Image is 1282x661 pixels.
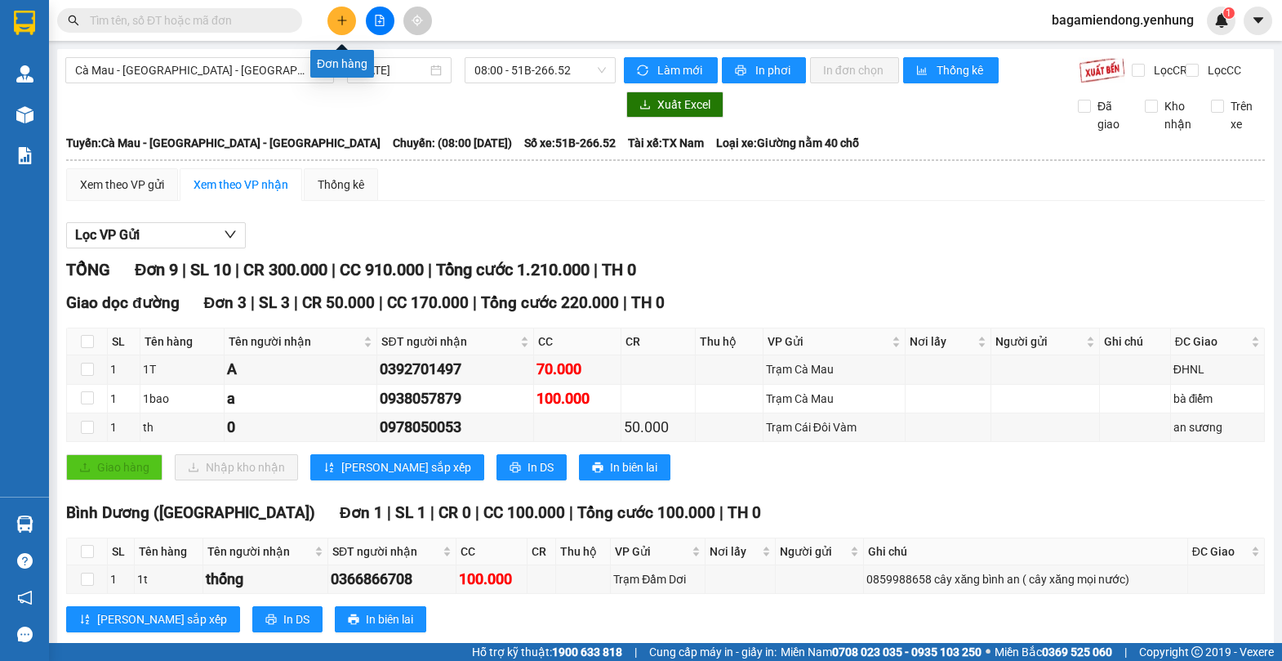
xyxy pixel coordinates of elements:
[710,543,759,561] span: Nơi lấy
[916,65,930,78] span: bar-chart
[75,58,324,83] span: Cà Mau - Sài Gòn - Đồng Nai
[327,7,356,35] button: plus
[204,293,247,312] span: Đơn 3
[225,355,377,384] td: A
[624,416,692,439] div: 50.000
[716,134,859,152] span: Loại xe: Giường nằm 40 chỗ
[610,458,657,476] span: In biên lai
[143,418,221,436] div: th
[864,538,1187,565] th: Ghi chú
[68,15,79,26] span: search
[207,543,311,561] span: Tên người nhận
[866,570,1184,588] div: 0859988658 cây xăng bình an ( cây xăng mọi nước)
[302,293,375,312] span: CR 50.000
[438,503,471,522] span: CR 0
[1079,57,1125,83] img: 9k=
[366,610,413,628] span: In biên lai
[527,458,554,476] span: In DS
[387,503,391,522] span: |
[108,328,140,355] th: SL
[579,454,670,480] button: printerIn biên lai
[395,503,426,522] span: SL 1
[340,260,424,279] span: CC 910.000
[17,590,33,605] span: notification
[17,627,33,642] span: message
[430,503,434,522] span: |
[412,15,423,26] span: aim
[611,565,706,594] td: Trạm Đầm Dơi
[66,293,180,312] span: Giao dọc đường
[1091,97,1133,133] span: Đã giao
[995,643,1112,661] span: Miền Bắc
[332,260,336,279] span: |
[1100,328,1171,355] th: Ghi chú
[639,99,651,112] span: download
[16,106,33,123] img: warehouse-icon
[657,61,705,79] span: Làm mới
[780,543,848,561] span: Người gửi
[473,293,477,312] span: |
[377,413,534,442] td: 0978050053
[766,360,902,378] div: Trạm Cà Mau
[1191,646,1203,658] span: copyright
[1224,97,1266,133] span: Trên xe
[536,358,617,381] div: 70.000
[66,260,110,279] span: TỔNG
[135,538,203,565] th: Tên hàng
[90,11,283,29] input: Tìm tên, số ĐT hoặc mã đơn
[910,333,974,351] span: Nơi lấy
[194,176,288,194] div: Xem theo VP nhận
[14,11,35,35] img: logo-vxr
[496,454,567,480] button: printerIn DS
[649,643,777,661] span: Cung cấp máy in - giấy in:
[475,503,479,522] span: |
[206,568,325,591] div: thống
[332,543,439,561] span: SĐT người nhận
[366,7,394,35] button: file-add
[1226,7,1231,19] span: 1
[265,614,277,627] span: printer
[110,570,131,588] div: 1
[377,355,534,384] td: 0392701497
[768,333,888,351] span: VP Gửi
[323,462,335,475] span: sort-ascending
[251,293,255,312] span: |
[810,57,899,83] button: In đơn chọn
[110,390,137,408] div: 1
[763,355,906,384] td: Trạm Cà Mau
[1042,645,1112,659] strong: 0369 525 060
[224,228,237,241] span: down
[340,503,383,522] span: Đơn 1
[108,538,135,565] th: SL
[283,610,309,628] span: In DS
[17,553,33,569] span: question-circle
[781,643,982,661] span: Miền Nam
[631,293,665,312] span: TH 0
[459,568,524,591] div: 100.000
[1214,13,1229,28] img: icon-new-feature
[243,260,327,279] span: CR 300.000
[536,387,617,410] div: 100.000
[393,134,512,152] span: Chuyến: (08:00 [DATE])
[79,614,91,627] span: sort-ascending
[294,293,298,312] span: |
[379,293,383,312] span: |
[336,15,348,26] span: plus
[227,387,374,410] div: a
[75,225,140,245] span: Lọc VP Gửi
[66,606,240,632] button: sort-ascending[PERSON_NAME] sắp xếp
[621,328,696,355] th: CR
[1147,61,1190,79] span: Lọc CR
[594,260,598,279] span: |
[380,416,531,439] div: 0978050053
[135,260,178,279] span: Đơn 9
[735,65,749,78] span: printer
[310,454,484,480] button: sort-ascending[PERSON_NAME] sắp xếp
[722,57,806,83] button: printerIn phơi
[615,543,688,561] span: VP Gửi
[728,503,761,522] span: TH 0
[624,57,718,83] button: syncLàm mới
[634,643,637,661] span: |
[832,645,982,659] strong: 0708 023 035 - 0935 103 250
[1173,418,1262,436] div: an sương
